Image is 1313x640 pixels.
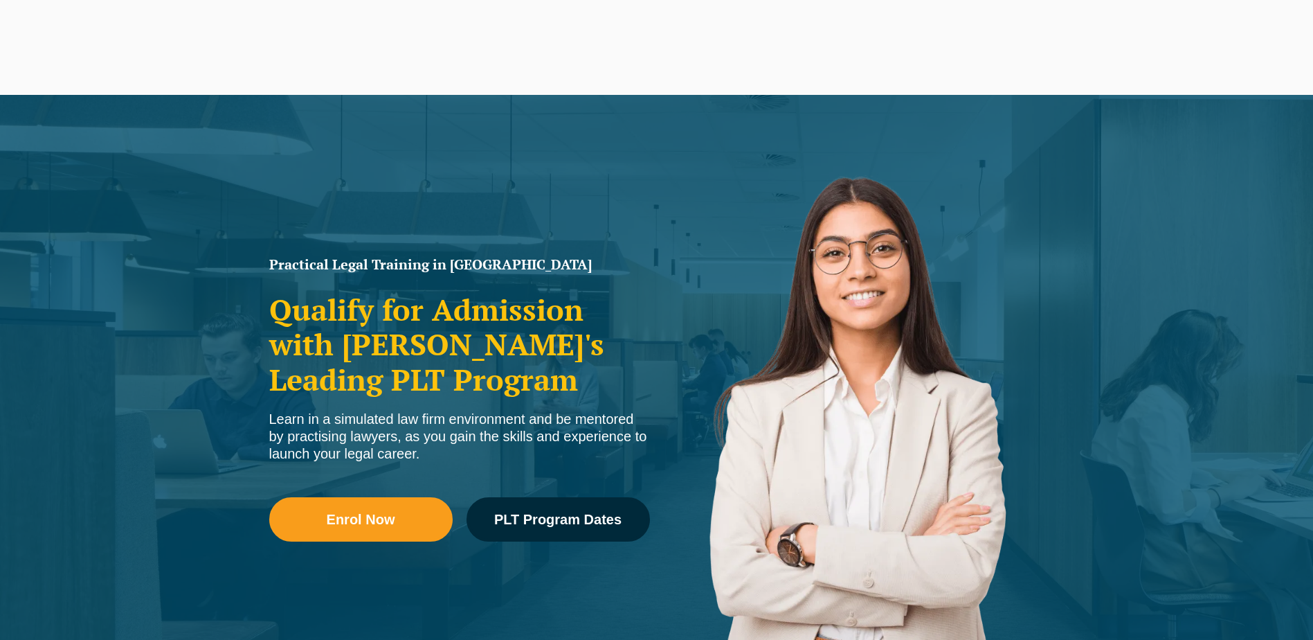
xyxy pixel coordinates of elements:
[327,513,395,526] span: Enrol Now
[494,513,622,526] span: PLT Program Dates
[269,497,453,542] a: Enrol Now
[467,497,650,542] a: PLT Program Dates
[269,411,650,463] div: Learn in a simulated law firm environment and be mentored by practising lawyers, as you gain the ...
[269,292,650,397] h2: Qualify for Admission with [PERSON_NAME]'s Leading PLT Program
[269,258,650,272] h1: Practical Legal Training in [GEOGRAPHIC_DATA]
